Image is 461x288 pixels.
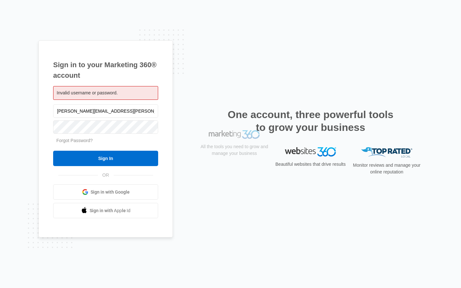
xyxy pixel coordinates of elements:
a: Forgot Password? [56,138,93,143]
p: All the tools you need to grow and manage your business [198,160,270,174]
img: Marketing 360 [209,147,260,156]
input: Sign In [53,151,158,166]
p: Monitor reviews and manage your online reputation [351,162,423,175]
h2: One account, three powerful tools to grow your business [226,108,395,134]
span: Sign in with Google [91,189,130,196]
input: Email [53,104,158,118]
a: Sign in with Apple Id [53,203,158,218]
span: Invalid username or password. [57,90,118,95]
h1: Sign in to your Marketing 360® account [53,60,158,81]
p: Beautiful websites that drive results [275,161,346,168]
img: Top Rated Local [361,147,412,158]
img: Websites 360 [285,147,336,156]
span: OR [98,172,114,179]
span: Sign in with Apple Id [90,207,131,214]
a: Sign in with Google [53,184,158,200]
